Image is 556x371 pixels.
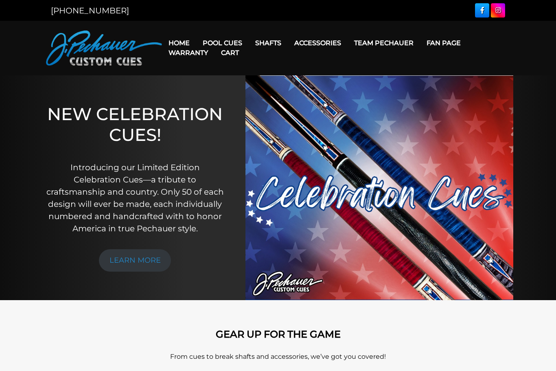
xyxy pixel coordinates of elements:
a: Shafts [249,33,288,53]
p: Introducing our Limited Edition Celebration Cues—a tribute to craftsmanship and country. Only 50 ... [46,161,224,235]
a: Home [162,33,196,53]
strong: GEAR UP FOR THE GAME [216,328,341,340]
a: Warranty [162,42,215,63]
a: Accessories [288,33,348,53]
img: Pechauer Custom Cues [46,31,162,66]
a: [PHONE_NUMBER] [51,6,129,15]
h1: NEW CELEBRATION CUES! [46,104,224,150]
p: From cues to break shafts and accessories, we’ve got you covered! [46,352,510,362]
a: Team Pechauer [348,33,420,53]
a: Cart [215,42,245,63]
a: Fan Page [420,33,467,53]
a: Pool Cues [196,33,249,53]
a: LEARN MORE [99,249,171,272]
